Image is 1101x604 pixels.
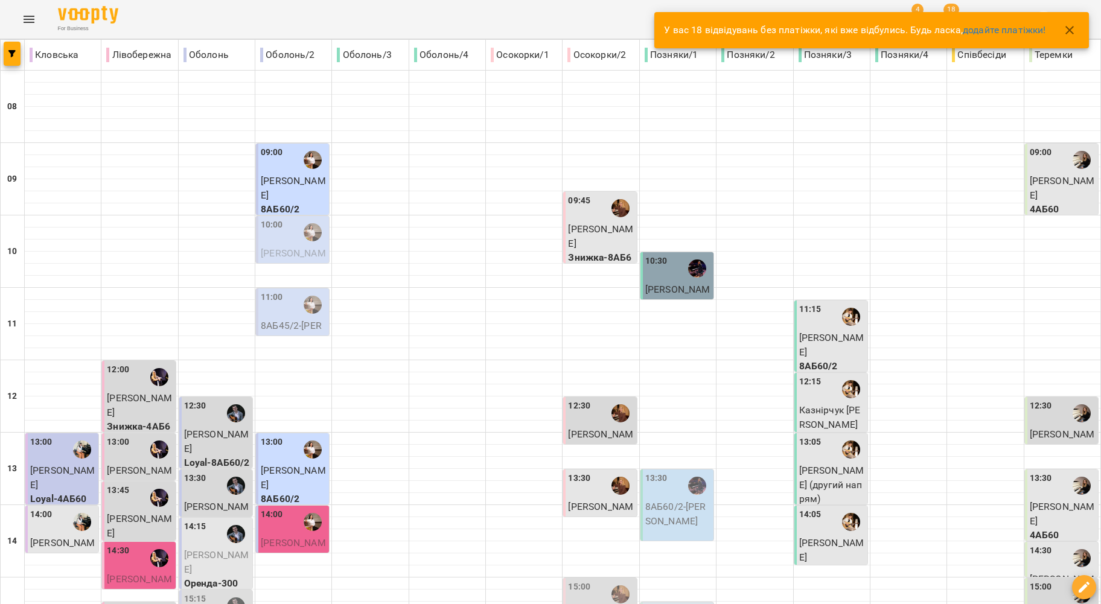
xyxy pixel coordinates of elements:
[688,477,706,495] img: Юлія КРАВЧЕНКО
[73,513,91,531] img: Поліна БУРАКОВА
[1073,404,1091,422] img: Ольга ЕПОВА
[645,284,710,310] span: [PERSON_NAME]
[963,24,1046,36] a: додайте платіжки!
[304,440,322,459] img: Вікторія ТАРАБАН
[106,48,171,62] p: Лівобережна
[30,508,53,521] label: 14:00
[150,549,168,567] img: Ольга МОСКАЛЕНКО
[799,303,822,316] label: 11:15
[799,375,822,389] label: 12:15
[261,291,283,304] label: 11:00
[1030,573,1095,599] span: [PERSON_NAME]
[227,525,245,543] img: Олексій КОЧЕТОВ
[1030,175,1095,201] span: [PERSON_NAME]
[30,465,95,491] span: [PERSON_NAME]
[7,462,17,475] h6: 13
[58,6,118,24] img: Voopty Logo
[184,399,206,413] label: 12:30
[58,25,118,33] span: For Business
[7,100,17,113] h6: 08
[1073,477,1091,495] img: Ольга ЕПОВА
[304,151,322,169] img: Вікторія ТАРАБАН
[1030,428,1095,454] span: [PERSON_NAME]
[184,501,249,527] span: [PERSON_NAME]
[568,428,633,454] span: [PERSON_NAME]
[1073,549,1091,567] div: Ольга ЕПОВА
[304,513,322,531] div: Вікторія ТАРАБАН
[261,319,327,347] p: 8АБ45/2 - [PERSON_NAME]
[261,218,283,232] label: 10:00
[107,392,172,418] span: [PERSON_NAME]
[645,500,711,528] p: 8АБ60/2 - [PERSON_NAME]
[664,23,1045,37] p: У вас 18 відвідувань без платіжки, які вже відбулись. Будь ласка,
[30,48,78,62] p: Кловська
[799,404,861,430] span: Казнірчук [PERSON_NAME]
[414,48,468,62] p: Оболонь/4
[261,202,327,217] p: 8АБ60/2
[611,477,630,495] img: Юлія ПОГОРЄЛОВА
[337,48,391,62] p: Оболонь/3
[261,436,283,449] label: 13:00
[107,484,129,497] label: 13:45
[1073,585,1091,603] img: Ольга ЕПОВА
[30,492,96,506] p: Loyal-4АБ60
[611,585,630,603] div: Юлія ПОГОРЄЛОВА
[611,404,630,422] img: Юлія ПОГОРЄЛОВА
[107,419,173,448] p: Знижка-4АБ60
[184,456,250,470] p: Loyal-8АБ60/2
[1030,146,1052,159] label: 09:00
[150,368,168,386] div: Ольга МОСКАЛЕНКО
[304,296,322,314] img: Вікторія ТАРАБАН
[1030,399,1052,413] label: 12:30
[645,255,668,268] label: 10:30
[1030,501,1095,527] span: [PERSON_NAME]
[107,363,129,377] label: 12:00
[261,508,283,521] label: 14:00
[1073,151,1091,169] img: Ольга ЕПОВА
[107,436,129,449] label: 13:00
[721,48,774,62] p: Позняки/2
[911,4,924,16] span: 4
[261,175,326,201] span: [PERSON_NAME]
[30,537,95,563] span: [PERSON_NAME]
[30,436,53,449] label: 13:00
[260,48,314,62] p: Оболонь/2
[943,4,959,16] span: 18
[799,332,864,358] span: [PERSON_NAME]
[227,477,245,495] img: Олексій КОЧЕТОВ
[150,440,168,459] img: Ольга МОСКАЛЕНКО
[1030,472,1052,485] label: 13:30
[261,146,283,159] label: 09:00
[150,489,168,507] img: Ольга МОСКАЛЕНКО
[7,173,17,186] h6: 09
[799,359,865,374] p: 8АБ60/2
[568,223,633,249] span: [PERSON_NAME]
[227,404,245,422] img: Олексій КОЧЕТОВ
[304,223,322,241] img: Вікторія ТАРАБАН
[799,537,864,563] span: [PERSON_NAME]
[842,308,860,326] img: Сергій ВЛАСОВИЧ
[875,48,928,62] p: Позняки/4
[184,472,206,485] label: 13:30
[842,513,860,531] img: Сергій ВЛАСОВИЧ
[568,472,590,485] label: 13:30
[611,199,630,217] img: Юлія ПОГОРЄЛОВА
[568,580,590,594] label: 15:00
[688,259,706,278] div: Юлія КРАВЧЕНКО
[7,317,17,331] h6: 11
[1030,544,1052,558] label: 14:30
